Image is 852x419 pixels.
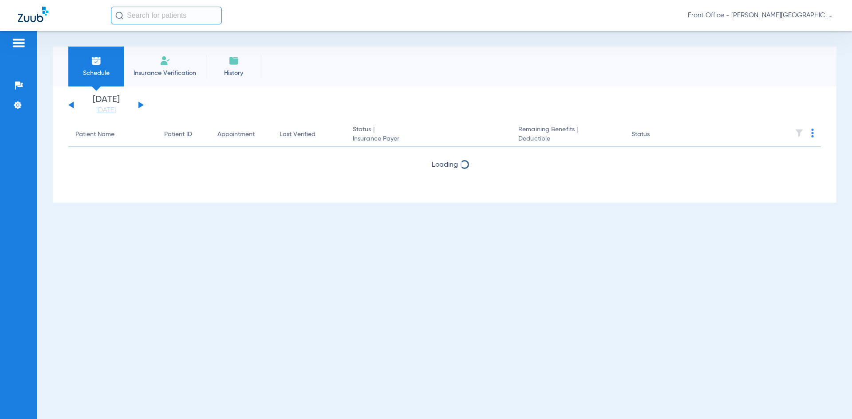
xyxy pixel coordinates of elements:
[164,130,203,139] div: Patient ID
[811,129,814,137] img: group-dot-blue.svg
[353,134,504,144] span: Insurance Payer
[280,130,316,139] div: Last Verified
[111,7,222,24] input: Search for patients
[18,7,48,22] img: Zuub Logo
[115,12,123,20] img: Search Icon
[79,95,133,115] li: [DATE]
[75,130,114,139] div: Patient Name
[12,38,26,48] img: hamburger-icon
[688,11,834,20] span: Front Office - [PERSON_NAME][GEOGRAPHIC_DATA] Dental Care
[164,130,192,139] div: Patient ID
[130,69,199,78] span: Insurance Verification
[91,55,102,66] img: Schedule
[217,130,265,139] div: Appointment
[624,122,684,147] th: Status
[511,122,624,147] th: Remaining Benefits |
[213,69,255,78] span: History
[795,129,804,137] img: filter.svg
[280,130,339,139] div: Last Verified
[160,55,170,66] img: Manual Insurance Verification
[217,130,255,139] div: Appointment
[432,161,458,168] span: Loading
[79,106,133,115] a: [DATE]
[75,130,150,139] div: Patient Name
[75,69,117,78] span: Schedule
[346,122,511,147] th: Status |
[518,134,617,144] span: Deductible
[229,55,239,66] img: History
